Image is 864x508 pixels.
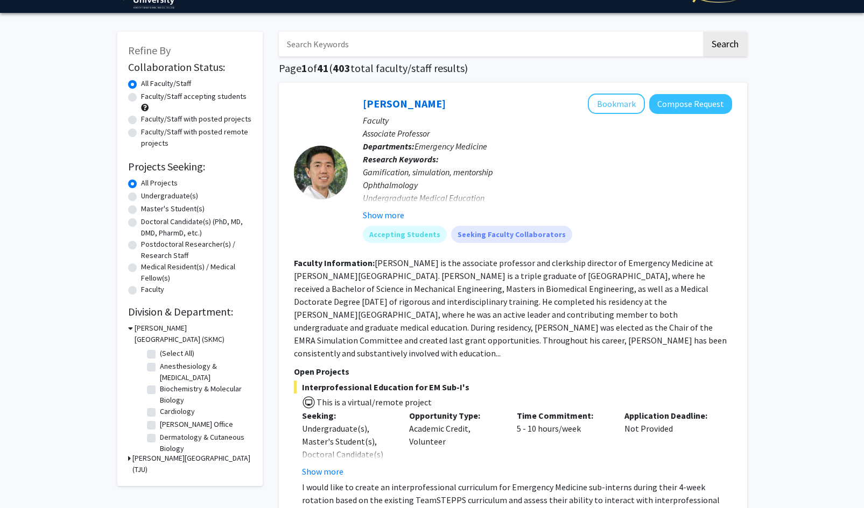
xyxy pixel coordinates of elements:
[160,383,249,406] label: Biochemistry & Molecular Biology
[588,94,645,114] button: Add Xiao Chi Zhang to Bookmarks
[279,32,701,56] input: Search Keywords
[509,409,616,478] div: 5 - 10 hours/week
[141,284,164,295] label: Faculty
[294,257,375,268] b: Faculty Information:
[160,419,233,430] label: [PERSON_NAME] Office
[363,127,732,140] p: Associate Professor
[141,91,247,102] label: Faculty/Staff accepting students
[160,406,195,417] label: Cardiology
[517,409,608,422] p: Time Commitment:
[363,141,415,152] b: Departments:
[302,422,394,486] div: Undergraduate(s), Master's Student(s), Doctoral Candidate(s) (PhD, MD, DMD, PharmD, etc.), Faculty
[279,62,747,75] h1: Page of ( total faculty/staff results)
[363,226,447,243] mat-chip: Accepting Students
[315,397,432,407] span: This is a virtual/remote project
[141,203,205,214] label: Master's Student(s)
[141,190,198,202] label: Undergraduate(s)
[624,409,716,422] p: Application Deadline:
[409,409,501,422] p: Opportunity Type:
[301,61,307,75] span: 1
[160,348,194,359] label: (Select All)
[135,323,252,345] h3: [PERSON_NAME][GEOGRAPHIC_DATA] (SKMC)
[703,32,747,56] button: Search
[294,365,732,378] p: Open Projects
[141,261,252,284] label: Medical Resident(s) / Medical Fellow(s)
[141,126,252,149] label: Faculty/Staff with posted remote projects
[141,113,251,125] label: Faculty/Staff with posted projects
[294,257,727,359] fg-read-more: [PERSON_NAME] is the associate professor and clerkship director of Emergency Medicine at [PERSON_...
[363,209,404,221] button: Show more
[302,409,394,422] p: Seeking:
[616,409,724,478] div: Not Provided
[333,61,350,75] span: 403
[128,305,252,318] h2: Division & Department:
[8,460,46,500] iframe: Chat
[160,432,249,454] label: Dermatology & Cutaneous Biology
[451,226,572,243] mat-chip: Seeking Faculty Collaborators
[363,154,439,164] b: Research Keywords:
[363,97,446,110] a: [PERSON_NAME]
[317,61,329,75] span: 41
[141,177,178,189] label: All Projects
[649,94,732,114] button: Compose Request to Xiao Chi Zhang
[141,216,252,239] label: Doctoral Candidate(s) (PhD, MD, DMD, PharmD, etc.)
[160,361,249,383] label: Anesthesiology & [MEDICAL_DATA]
[363,166,732,217] div: Gamification, simulation, mentorship Ophthalmology Undergraduate Medical Education Volunteer clinics
[401,409,509,478] div: Academic Credit, Volunteer
[415,141,487,152] span: Emergency Medicine
[141,239,252,261] label: Postdoctoral Researcher(s) / Research Staff
[128,44,171,57] span: Refine By
[363,114,732,127] p: Faculty
[132,453,252,475] h3: [PERSON_NAME][GEOGRAPHIC_DATA] (TJU)
[128,61,252,74] h2: Collaboration Status:
[302,465,343,478] button: Show more
[141,78,191,89] label: All Faculty/Staff
[294,381,732,393] span: Interprofessional Education for EM Sub-I's
[128,160,252,173] h2: Projects Seeking:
